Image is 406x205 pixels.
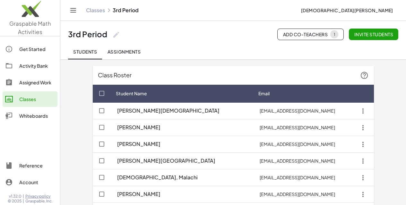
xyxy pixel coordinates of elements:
[68,5,78,15] button: Toggle navigation
[68,29,107,39] div: 3rd Period
[117,191,160,198] span: [PERSON_NAME]
[258,124,336,130] span: [EMAIL_ADDRESS][DOMAIN_NAME]
[116,90,147,97] span: Student Name
[354,31,393,37] span: Invite students
[301,7,393,13] span: [DEMOGRAPHIC_DATA][PERSON_NAME]
[8,199,22,204] span: © 2025
[19,95,55,103] div: Classes
[117,107,220,114] span: [PERSON_NAME][DEMOGRAPHIC_DATA]
[277,29,344,40] button: Add Co-Teachers1
[296,4,398,16] button: [DEMOGRAPHIC_DATA][PERSON_NAME]
[3,41,57,57] a: Get Started
[3,158,57,173] a: Reference
[3,91,57,107] a: Classes
[73,49,97,55] span: Students
[107,49,141,55] span: Assignments
[283,30,338,38] span: Add Co-Teachers
[258,175,336,180] span: [EMAIL_ADDRESS][DOMAIN_NAME]
[3,108,57,124] a: Whiteboards
[86,7,105,13] a: Classes
[23,194,24,199] span: |
[117,158,215,164] span: [PERSON_NAME][GEOGRAPHIC_DATA]
[19,62,55,70] div: Activity Bank
[19,162,55,169] div: Reference
[117,124,160,131] span: [PERSON_NAME]
[9,20,51,35] span: Graspable Math Activities
[3,175,57,190] a: Account
[23,199,24,204] span: |
[117,174,198,181] span: [DEMOGRAPHIC_DATA], Malachi
[19,79,55,86] div: Assigned Work
[93,66,374,85] div: Class Roster
[333,32,335,37] div: 1
[19,112,55,120] div: Whiteboards
[3,75,57,90] a: Assigned Work
[19,178,55,186] div: Account
[258,191,336,197] span: [EMAIL_ADDRESS][DOMAIN_NAME]
[258,141,336,147] span: [EMAIL_ADDRESS][DOMAIN_NAME]
[19,45,55,53] div: Get Started
[25,194,53,199] a: Privacy policy
[117,141,160,148] span: [PERSON_NAME]
[258,108,336,114] span: [EMAIL_ADDRESS][DOMAIN_NAME]
[258,158,336,164] span: [EMAIL_ADDRESS][DOMAIN_NAME]
[258,90,270,97] span: Email
[9,194,22,199] span: v1.32.0
[349,29,398,40] button: Invite students
[3,58,57,73] a: Activity Bank
[25,199,53,204] span: Graspable, Inc.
